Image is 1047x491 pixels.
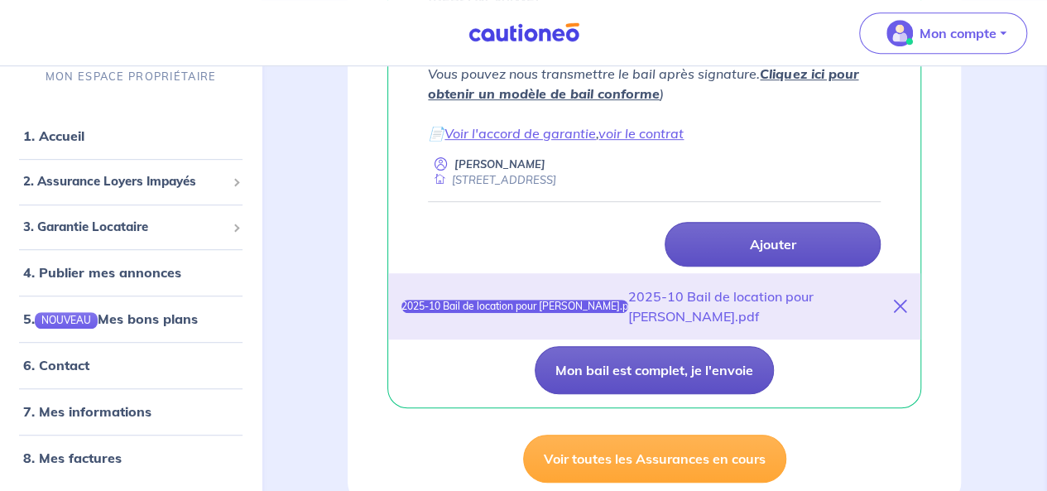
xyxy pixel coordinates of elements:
div: 5.NOUVEAUMes bons plans [7,302,255,335]
div: 3. Garantie Locataire [7,211,255,243]
div: 8. Mes factures [7,442,255,475]
em: Vous pouvez nous transmettre le bail après signature. ) [428,65,858,102]
a: 7. Mes informations [23,404,151,421]
div: 4. Publier mes annonces [7,256,255,289]
i: close-button-title [894,300,907,313]
div: 1. Accueil [7,119,255,152]
span: 2. Assurance Loyers Impayés [23,172,226,191]
div: 6. Contact [7,349,255,383]
img: illu_account_valid_menu.svg [886,20,913,46]
a: Ajouter [665,222,881,267]
button: illu_account_valid_menu.svgMon compte [859,12,1027,54]
span: 3. Garantie Locataire [23,218,226,237]
a: 1. Accueil [23,128,84,144]
a: 4. Publier mes annonces [23,264,181,281]
p: [PERSON_NAME] [454,156,545,172]
button: Mon bail est complet, je l'envoie [535,346,774,394]
div: 2025-10 Bail de location pour [PERSON_NAME].pdf [628,286,894,326]
div: 2025-10 Bail de location pour [PERSON_NAME].pdf - 100 % [401,300,628,313]
a: Voir l'accord de garantie [444,125,596,142]
div: [STREET_ADDRESS] [428,172,556,188]
a: 8. Mes factures [23,450,122,467]
a: Cliquez ici pour obtenir un modèle de bail conforme [428,65,858,102]
div: 2. Assurance Loyers Impayés [7,166,255,198]
em: 📄 , [428,125,684,142]
a: 5.NOUVEAUMes bons plans [23,310,198,327]
p: Ajouter [749,236,795,253]
a: Voir toutes les Assurances en cours [523,435,786,483]
img: Cautioneo [462,22,586,43]
div: 7. Mes informations [7,396,255,429]
a: 6. Contact [23,358,89,374]
p: MON ESPACE PROPRIÉTAIRE [46,69,216,84]
p: Mon compte [920,23,997,43]
a: voir le contrat [598,125,684,142]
